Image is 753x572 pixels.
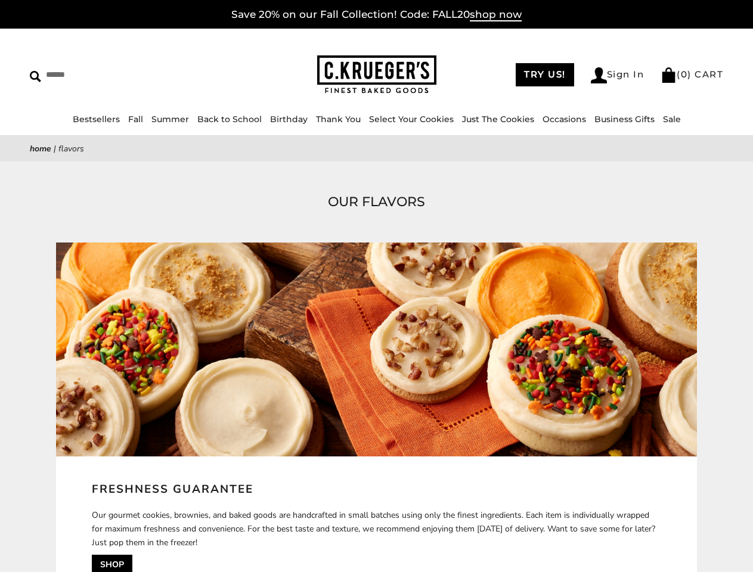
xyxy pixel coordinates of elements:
[56,243,697,456] img: Ckrueger image
[30,142,723,156] nav: breadcrumbs
[231,8,522,21] a: Save 20% on our Fall Collection! Code: FALL20shop now
[594,114,655,125] a: Business Gifts
[270,114,308,125] a: Birthday
[663,114,681,125] a: Sale
[470,8,522,21] span: shop now
[591,67,607,83] img: Account
[197,114,262,125] a: Back to School
[661,67,677,83] img: Bag
[151,114,189,125] a: Summer
[92,508,661,549] p: Our gourmet cookies, brownies, and baked goods are handcrafted in small batches using only the fi...
[73,114,120,125] a: Bestsellers
[48,191,705,213] h1: OUR FLAVORS
[661,69,723,80] a: (0) CART
[317,55,436,94] img: C.KRUEGER'S
[30,143,51,154] a: Home
[92,480,661,499] h2: Freshness Guarantee
[30,66,188,84] input: Search
[543,114,586,125] a: Occasions
[681,69,688,80] span: 0
[516,63,574,86] a: TRY US!
[591,67,644,83] a: Sign In
[462,114,534,125] a: Just The Cookies
[128,114,143,125] a: Fall
[369,114,454,125] a: Select Your Cookies
[58,143,84,154] span: Flavors
[30,71,41,82] img: Search
[54,143,56,154] span: |
[316,114,361,125] a: Thank You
